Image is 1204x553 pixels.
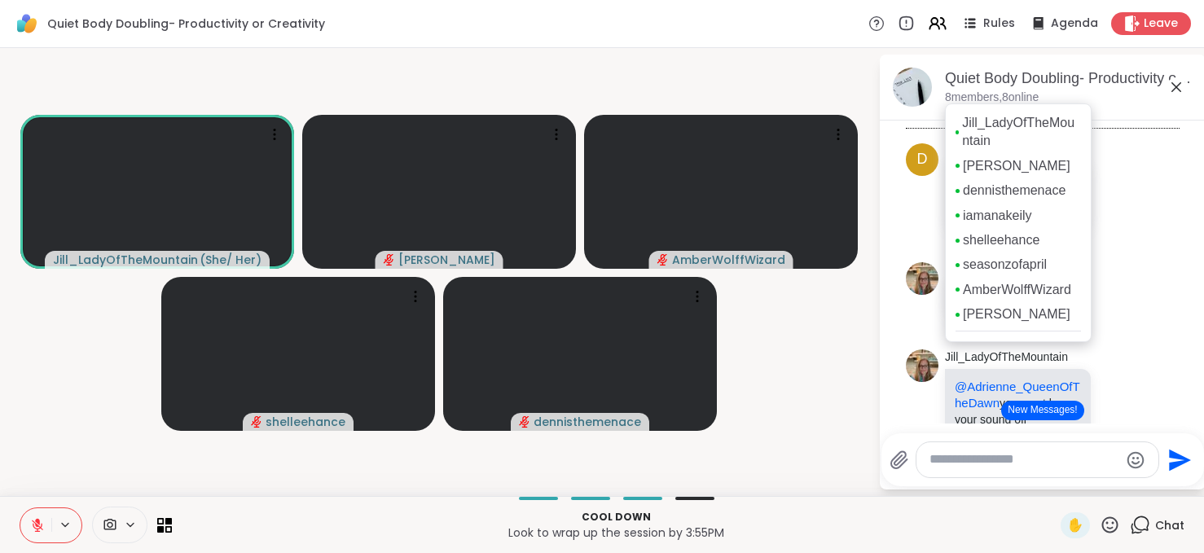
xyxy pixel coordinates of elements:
span: @Adrienne_QueenOfTheDawn [955,380,1080,410]
a: [PERSON_NAME] [963,305,1070,323]
img: ShareWell Logomark [13,10,41,37]
span: audio-muted [657,254,669,266]
span: ✋ [1067,516,1083,535]
span: audio-muted [384,254,395,266]
a: shelleehance [963,231,1039,249]
a: AmberWolffWizard [963,281,1071,299]
span: audio-muted [251,416,262,428]
a: seasonzofapril [963,256,1047,274]
p: Look to wrap up the session by 3:55PM [182,524,1051,541]
img: https://sharewell-space-live.sfo3.digitaloceanspaces.com/user-generated/2564abe4-c444-4046-864b-7... [906,262,938,295]
span: Chat [1155,517,1184,533]
button: Send [1159,441,1196,478]
span: audio-muted [519,416,530,428]
span: ( She/ Her ) [200,252,261,268]
a: dennisthemenace [963,182,1066,200]
button: New Messages! [1001,401,1083,420]
a: [PERSON_NAME] [963,157,1070,175]
span: Agenda [1051,15,1098,32]
img: Quiet Body Doubling- Productivity or Creativity, Sep 10 [893,68,932,107]
button: Emoji picker [1126,450,1145,470]
a: iamanakeily [963,207,1031,225]
span: dennisthemenace [534,414,641,430]
span: [PERSON_NAME] [398,252,495,268]
span: Rules [983,15,1015,32]
div: Quiet Body Doubling- Productivity or Creativity, [DATE] [945,68,1193,89]
p: you must have your sound off working...in my intro, i said if you needed me and yelled and I coul... [955,379,1081,542]
textarea: Type your message [929,451,1119,468]
span: d [917,148,928,170]
p: 8 members, 8 online [945,90,1039,106]
span: shelleehance [266,414,345,430]
span: Jill_LadyOfTheMountain [53,252,198,268]
span: Leave [1144,15,1178,32]
span: Quiet Body Doubling- Productivity or Creativity [47,15,325,32]
span: AmberWolffWizard [672,252,785,268]
p: Cool down [182,510,1051,524]
a: Jill_LadyOfTheMountain [945,349,1068,366]
img: https://sharewell-space-live.sfo3.digitaloceanspaces.com/user-generated/2564abe4-c444-4046-864b-7... [906,349,938,382]
a: Jill_LadyOfTheMountain [962,114,1081,151]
